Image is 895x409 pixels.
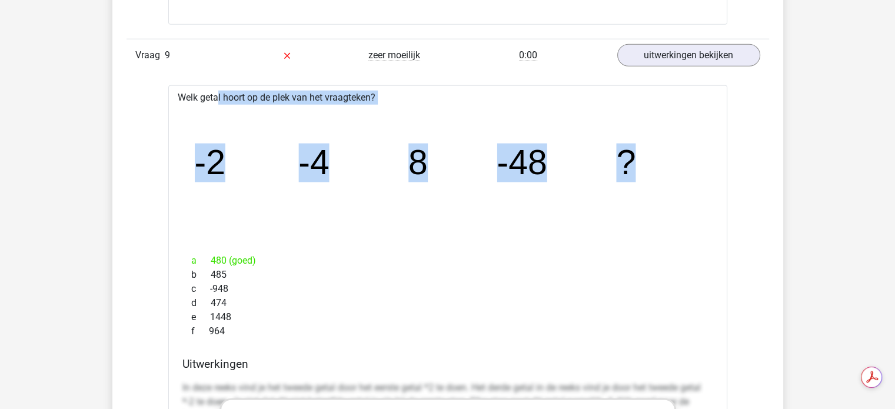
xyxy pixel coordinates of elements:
[182,357,713,371] h4: Uitwerkingen
[194,144,225,182] tspan: -2
[191,310,210,324] span: e
[165,49,170,61] span: 9
[191,282,210,296] span: c
[191,324,209,338] span: f
[182,282,713,296] div: -948
[408,144,428,182] tspan: 8
[191,254,211,268] span: a
[182,296,713,310] div: 474
[182,310,713,324] div: 1448
[182,324,713,338] div: 964
[368,49,420,61] span: zeer moeilijk
[191,296,211,310] span: d
[497,144,547,182] tspan: -48
[617,144,637,182] tspan: ?
[182,268,713,282] div: 485
[298,144,330,182] tspan: -4
[519,49,537,61] span: 0:00
[182,254,713,268] div: 480 (goed)
[191,268,211,282] span: b
[617,44,760,66] a: uitwerkingen bekijken
[135,48,165,62] span: Vraag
